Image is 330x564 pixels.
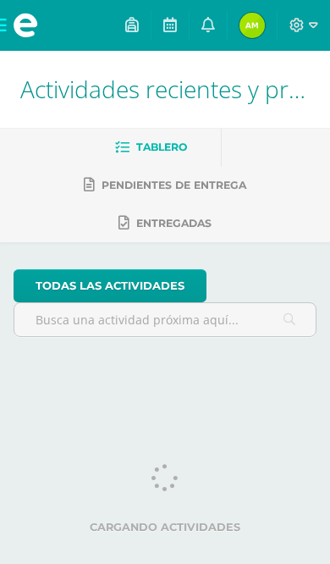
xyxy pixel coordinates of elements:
[136,217,212,229] span: Entregadas
[14,303,316,336] input: Busca una actividad próxima aquí...
[115,134,187,161] a: Tablero
[14,521,316,534] label: Cargando actividades
[239,13,265,38] img: 959caf25cb32793ae6d8ad5737cda1d7.png
[102,179,246,191] span: Pendientes de entrega
[84,172,246,199] a: Pendientes de entrega
[14,269,206,302] a: todas las Actividades
[118,210,212,237] a: Entregadas
[136,141,187,153] span: Tablero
